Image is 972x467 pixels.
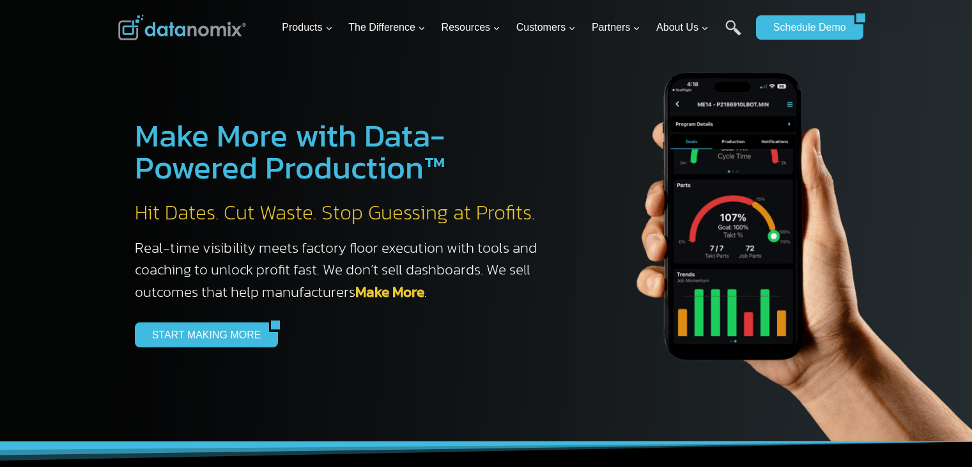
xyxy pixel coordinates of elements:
nav: Primary Navigation [277,7,750,49]
span: About Us [656,19,709,36]
a: Make More [355,281,424,303]
span: Partners [592,19,640,36]
h3: Real-time visibility meets factory floor execution with tools and coaching to unlock profit fast.... [135,237,550,303]
span: The Difference [348,19,426,36]
span: Customers [516,19,576,36]
h2: Hit Dates. Cut Waste. Stop Guessing at Profits. [135,200,550,226]
a: Schedule Demo [756,15,854,40]
a: START MAKING MORE [135,322,270,347]
span: Products [282,19,332,36]
a: Search [725,20,741,49]
img: Datanomix [118,15,246,40]
h1: Make More with Data-Powered Production™ [135,120,550,184]
span: Resources [442,19,500,36]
